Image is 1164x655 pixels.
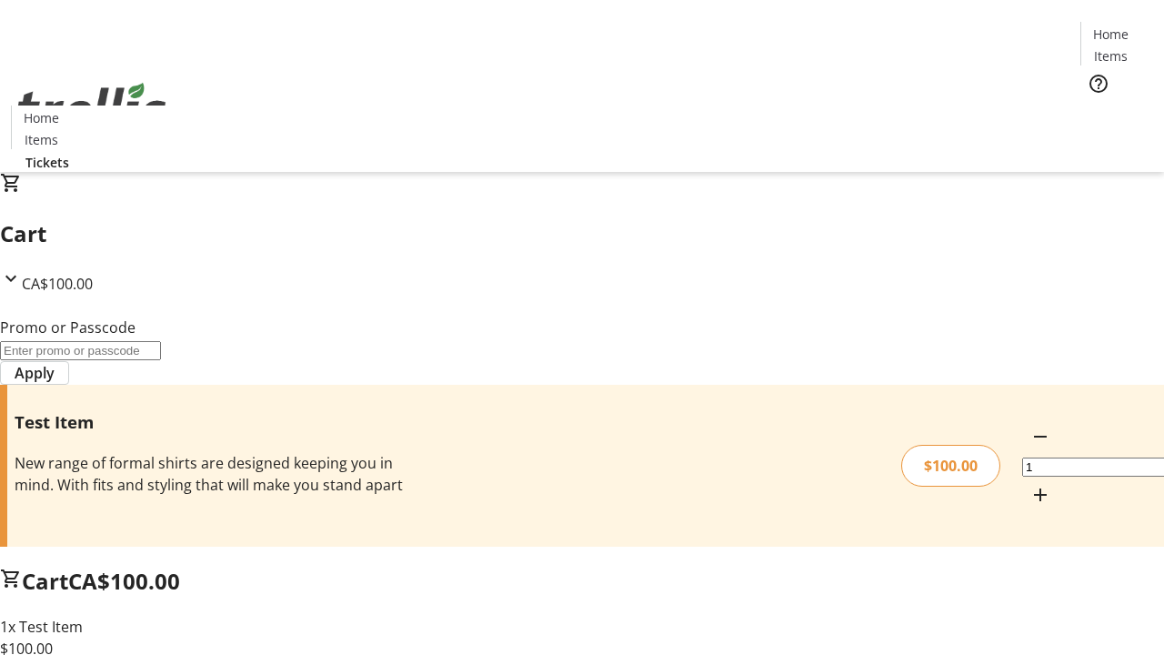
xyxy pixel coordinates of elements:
[25,130,58,149] span: Items
[15,409,412,435] h3: Test Item
[68,566,180,596] span: CA$100.00
[15,362,55,384] span: Apply
[1095,106,1139,125] span: Tickets
[1022,418,1059,455] button: Decrement by one
[1080,65,1117,102] button: Help
[1093,25,1129,44] span: Home
[12,108,70,127] a: Home
[1094,46,1128,65] span: Items
[1081,46,1139,65] a: Items
[901,445,1000,487] div: $100.00
[1081,25,1139,44] a: Home
[11,153,84,172] a: Tickets
[1022,477,1059,513] button: Increment by one
[12,130,70,149] a: Items
[11,63,173,154] img: Orient E2E Organization qZZYhsQYOi's Logo
[25,153,69,172] span: Tickets
[22,274,93,294] span: CA$100.00
[15,452,412,496] div: New range of formal shirts are designed keeping you in mind. With fits and styling that will make...
[24,108,59,127] span: Home
[1080,106,1153,125] a: Tickets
